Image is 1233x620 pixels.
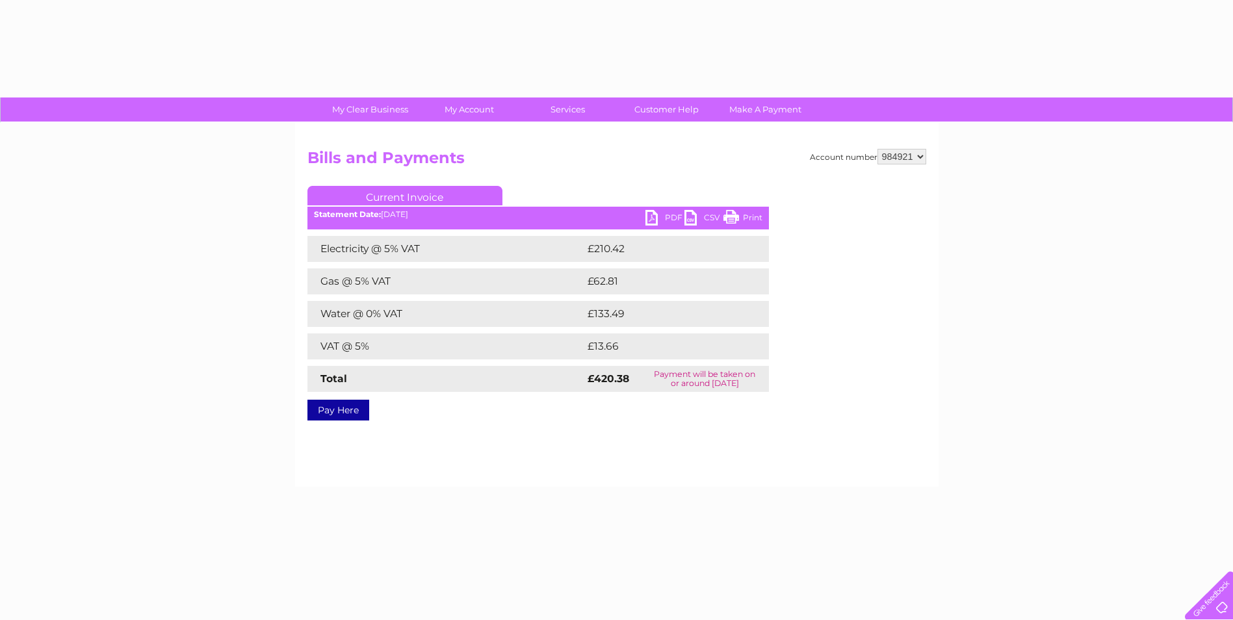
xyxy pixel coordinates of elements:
div: [DATE] [307,210,769,219]
a: Print [723,210,762,229]
td: £62.81 [584,268,742,294]
td: Water @ 0% VAT [307,301,584,327]
td: £210.42 [584,236,745,262]
div: Account number [810,149,926,164]
td: Gas @ 5% VAT [307,268,584,294]
a: CSV [684,210,723,229]
a: Services [514,97,621,122]
td: VAT @ 5% [307,333,584,359]
td: £13.66 [584,333,742,359]
h2: Bills and Payments [307,149,926,174]
td: £133.49 [584,301,745,327]
strong: £420.38 [588,372,629,385]
a: My Clear Business [317,97,424,122]
a: Pay Here [307,400,369,420]
a: Customer Help [613,97,720,122]
a: My Account [415,97,523,122]
a: PDF [645,210,684,229]
a: Current Invoice [307,186,502,205]
td: Payment will be taken on or around [DATE] [641,366,768,392]
strong: Total [320,372,347,385]
b: Statement Date: [314,209,381,219]
a: Make A Payment [712,97,819,122]
td: Electricity @ 5% VAT [307,236,584,262]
